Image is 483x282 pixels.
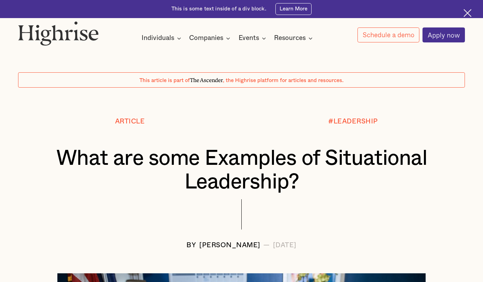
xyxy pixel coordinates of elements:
span: The Ascender [190,76,223,82]
div: Article [115,118,145,125]
a: Apply now [422,27,465,42]
div: Individuals [142,34,174,42]
a: Learn More [275,3,312,15]
div: Events [239,34,259,42]
div: Resources [274,34,306,42]
div: BY [186,242,196,249]
span: , the Highrise platform for articles and resources. [223,78,344,83]
div: [DATE] [273,242,297,249]
div: This is some text inside of a div block. [171,6,266,13]
h1: What are some Examples of Situational Leadership? [37,146,446,194]
a: Schedule a demo [357,27,419,42]
span: This article is part of [139,78,190,83]
div: [PERSON_NAME] [199,242,260,249]
div: — [263,242,270,249]
div: Companies [189,34,223,42]
div: #LEADERSHIP [328,118,378,125]
img: Highrise logo [18,21,99,46]
img: Cross icon [464,9,472,17]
